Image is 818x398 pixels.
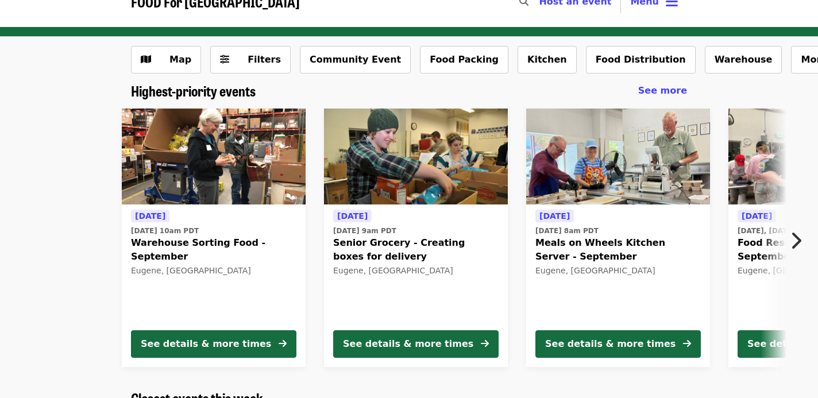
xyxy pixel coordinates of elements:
[586,46,696,74] button: Food Distribution
[141,337,271,351] div: See details & more times
[300,46,411,74] button: Community Event
[790,230,801,252] i: chevron-right icon
[324,109,508,205] img: Senior Grocery - Creating boxes for delivery organized by FOOD For Lane County
[131,46,201,74] button: Show map view
[122,109,306,367] a: See details for "Warehouse Sorting Food - September"
[535,226,599,236] time: [DATE] 8am PDT
[248,54,281,65] span: Filters
[333,330,499,358] button: See details & more times
[220,54,229,65] i: sliders-h icon
[420,46,508,74] button: Food Packing
[539,211,570,221] span: [DATE]
[122,83,696,99] div: Highest-priority events
[535,266,701,276] div: Eugene, [GEOGRAPHIC_DATA]
[279,338,287,349] i: arrow-right icon
[122,109,306,205] img: Warehouse Sorting Food - September organized by FOOD For Lane County
[135,211,165,221] span: [DATE]
[545,337,676,351] div: See details & more times
[131,83,256,99] a: Highest-priority events
[518,46,577,74] button: Kitchen
[210,46,291,74] button: Filters (0 selected)
[131,226,199,236] time: [DATE] 10am PDT
[705,46,782,74] button: Warehouse
[535,330,701,358] button: See details & more times
[535,236,701,264] span: Meals on Wheels Kitchen Server - September
[169,54,191,65] span: Map
[526,109,710,205] img: Meals on Wheels Kitchen Server - September organized by FOOD For Lane County
[638,85,687,96] span: See more
[638,84,687,98] a: See more
[324,109,508,367] a: See details for "Senior Grocery - Creating boxes for delivery"
[337,211,368,221] span: [DATE]
[131,266,296,276] div: Eugene, [GEOGRAPHIC_DATA]
[526,109,710,367] a: See details for "Meals on Wheels Kitchen Server - September"
[141,54,151,65] i: map icon
[780,225,818,257] button: Next item
[481,338,489,349] i: arrow-right icon
[131,236,296,264] span: Warehouse Sorting Food - September
[333,236,499,264] span: Senior Grocery - Creating boxes for delivery
[333,226,396,236] time: [DATE] 9am PDT
[343,337,473,351] div: See details & more times
[742,211,772,221] span: [DATE]
[131,330,296,358] button: See details & more times
[131,80,256,101] span: Highest-priority events
[683,338,691,349] i: arrow-right icon
[333,266,499,276] div: Eugene, [GEOGRAPHIC_DATA]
